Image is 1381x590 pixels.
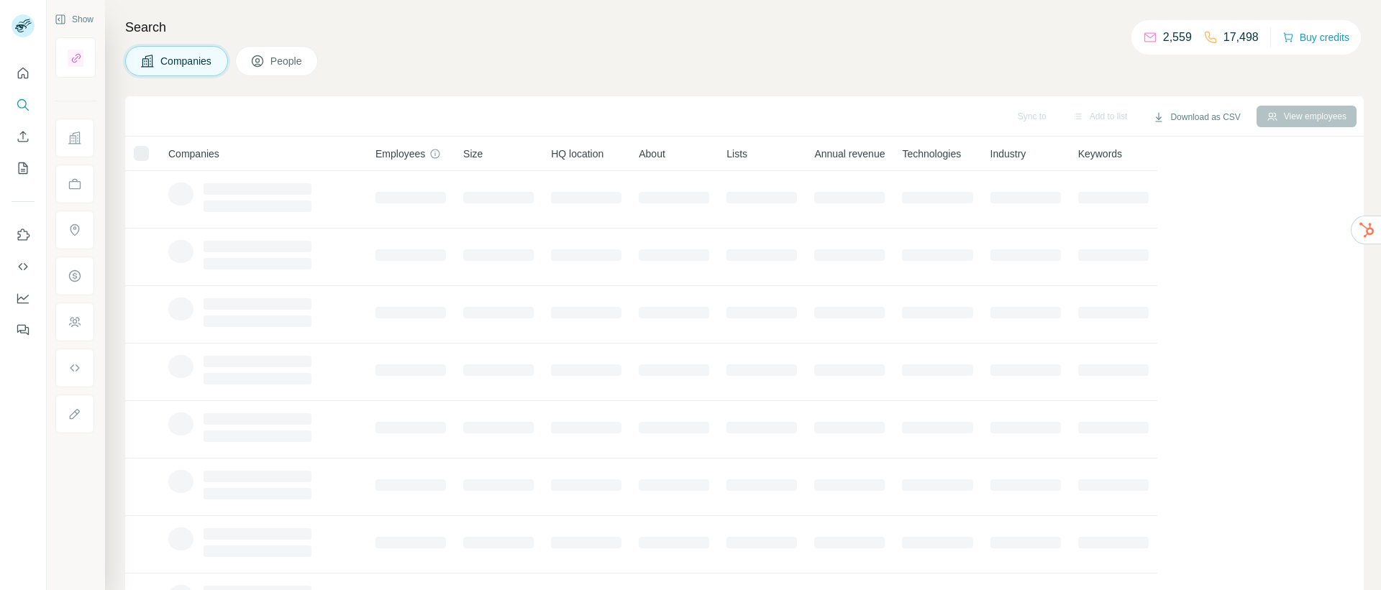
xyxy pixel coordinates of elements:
[12,317,35,343] button: Feedback
[726,147,747,161] span: Lists
[12,285,35,311] button: Dashboard
[1223,29,1259,46] p: 17,498
[45,9,104,30] button: Show
[814,147,885,161] span: Annual revenue
[1163,29,1192,46] p: 2,559
[160,54,213,68] span: Companies
[1078,147,1122,161] span: Keywords
[125,17,1364,37] h4: Search
[12,124,35,149] button: Enrich CSV
[12,155,35,181] button: My lists
[12,254,35,280] button: Use Surfe API
[463,147,483,161] span: Size
[12,60,35,86] button: Quick start
[639,147,665,161] span: About
[551,147,603,161] span: HQ location
[990,147,1026,161] span: Industry
[1143,106,1250,128] button: Download as CSV
[12,92,35,118] button: Search
[902,147,961,161] span: Technologies
[12,222,35,248] button: Use Surfe on LinkedIn
[168,147,219,161] span: Companies
[270,54,304,68] span: People
[375,147,425,161] span: Employees
[1282,27,1349,47] button: Buy credits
